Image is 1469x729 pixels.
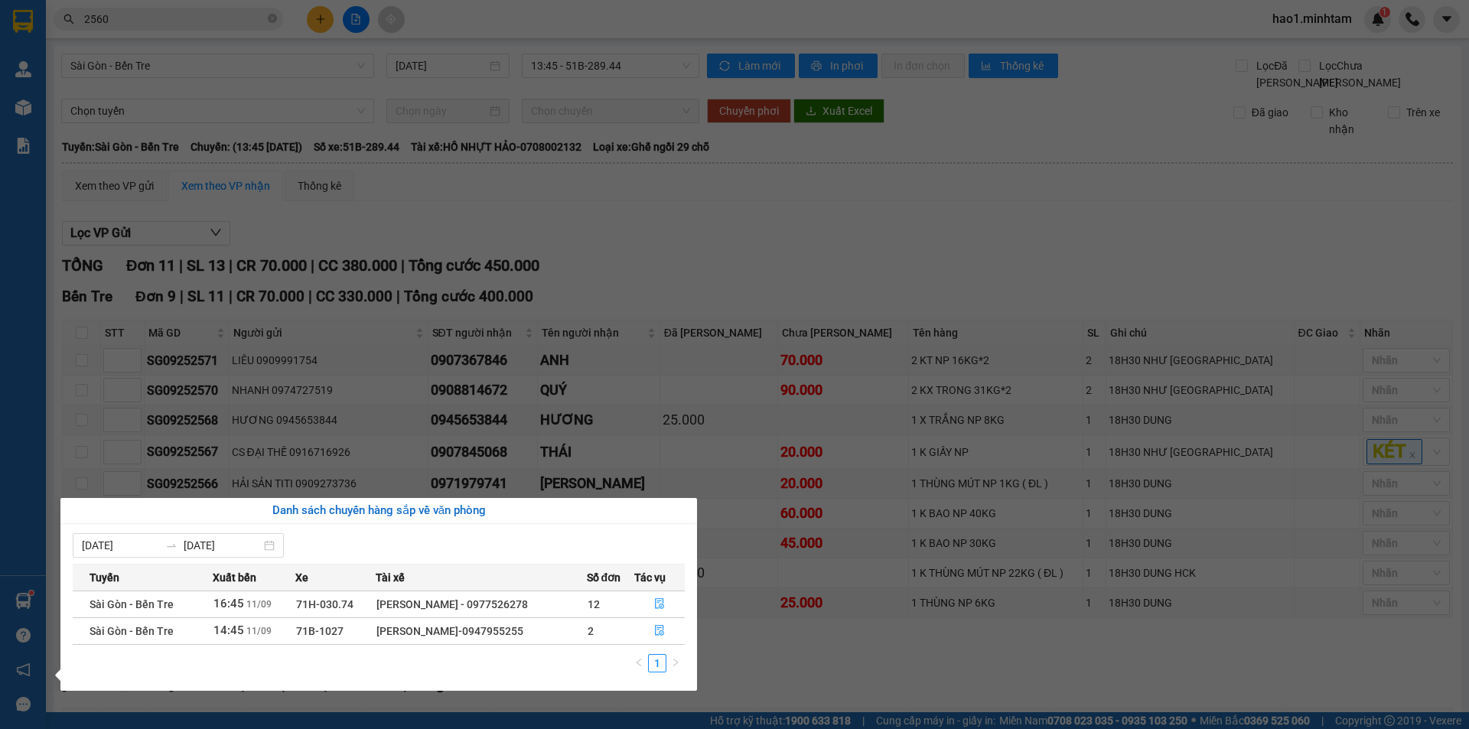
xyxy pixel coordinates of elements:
[630,654,648,672] li: Previous Page
[246,626,272,636] span: 11/09
[630,654,648,672] button: left
[246,599,272,610] span: 11/09
[376,596,585,613] div: [PERSON_NAME] - 0977526278
[213,623,244,637] span: 14:45
[635,592,684,617] button: file-done
[82,537,159,554] input: Từ ngày
[654,625,665,637] span: file-done
[90,569,119,586] span: Tuyến
[666,654,685,672] button: right
[73,502,685,520] div: Danh sách chuyến hàng sắp về văn phòng
[213,597,244,610] span: 16:45
[588,598,600,610] span: 12
[671,658,680,667] span: right
[376,569,405,586] span: Tài xế
[90,625,174,637] span: Sài Gòn - Bến Tre
[376,623,585,640] div: [PERSON_NAME]-0947955255
[184,537,261,554] input: Đến ngày
[648,654,666,672] li: 1
[588,625,594,637] span: 2
[654,598,665,610] span: file-done
[90,598,174,610] span: Sài Gòn - Bến Tre
[213,569,256,586] span: Xuất bến
[296,598,353,610] span: 71H-030.74
[296,625,344,637] span: 71B-1027
[635,619,684,643] button: file-done
[666,654,685,672] li: Next Page
[165,539,178,552] span: swap-right
[634,569,666,586] span: Tác vụ
[295,569,308,586] span: Xe
[165,539,178,552] span: to
[634,658,643,667] span: left
[587,569,621,586] span: Số đơn
[649,655,666,672] a: 1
